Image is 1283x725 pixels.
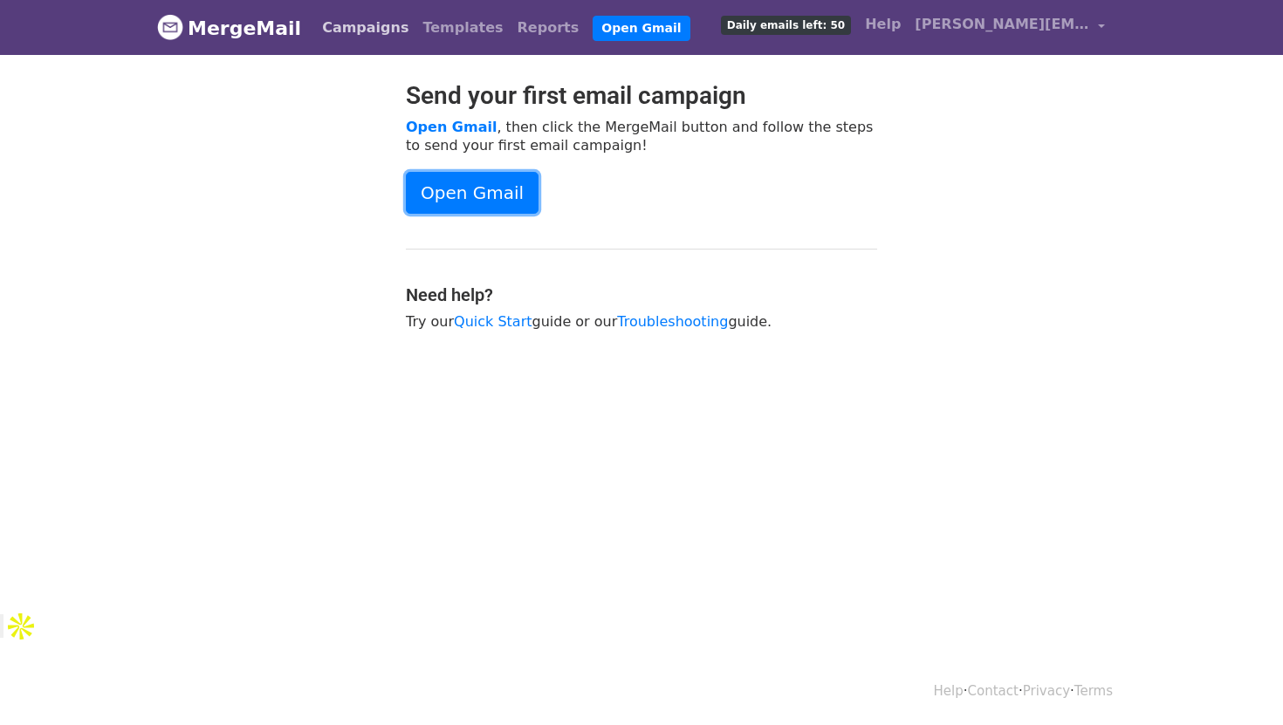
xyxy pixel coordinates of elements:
[908,7,1112,48] a: [PERSON_NAME][EMAIL_ADDRESS][DOMAIN_NAME]
[3,609,38,644] img: Apollo
[1196,641,1283,725] iframe: Chat Widget
[915,14,1089,35] span: [PERSON_NAME][EMAIL_ADDRESS][DOMAIN_NAME]
[406,81,877,111] h2: Send your first email campaign
[714,7,858,42] a: Daily emails left: 50
[934,683,964,699] a: Help
[406,119,497,135] a: Open Gmail
[454,313,532,330] a: Quick Start
[157,14,183,40] img: MergeMail logo
[406,172,539,214] a: Open Gmail
[593,16,690,41] a: Open Gmail
[406,284,877,305] h4: Need help?
[858,7,908,42] a: Help
[617,313,728,330] a: Troubleshooting
[315,10,415,45] a: Campaigns
[968,683,1019,699] a: Contact
[406,312,877,331] p: Try our guide or our guide.
[157,10,301,46] a: MergeMail
[511,10,587,45] a: Reports
[721,16,851,35] span: Daily emails left: 50
[415,10,510,45] a: Templates
[1023,683,1070,699] a: Privacy
[406,118,877,154] p: , then click the MergeMail button and follow the steps to send your first email campaign!
[1074,683,1113,699] a: Terms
